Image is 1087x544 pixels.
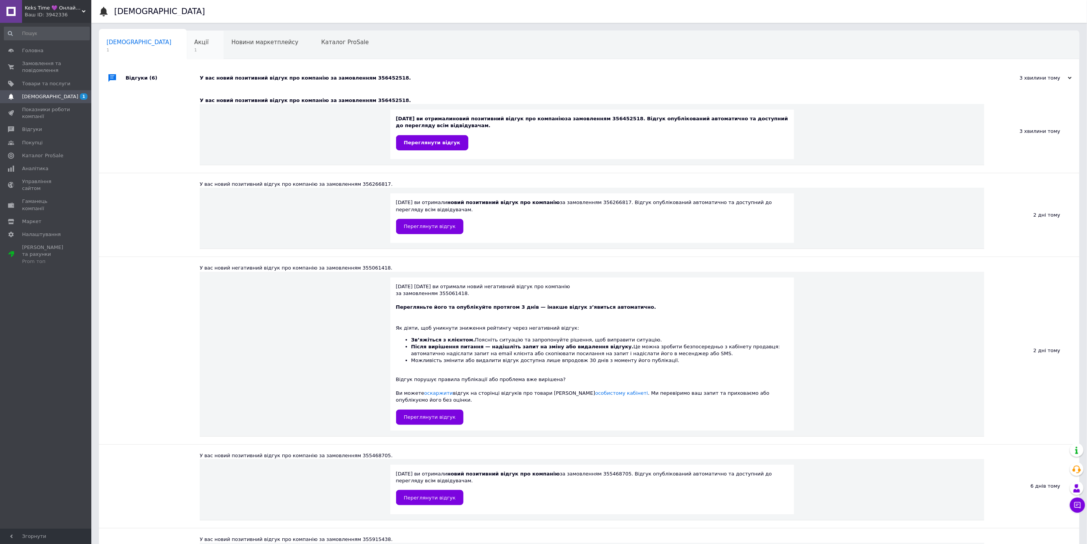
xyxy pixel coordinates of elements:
[321,39,369,46] span: Каталог ProSale
[396,490,464,505] a: Переглянути відгук
[22,60,70,74] span: Замовлення та повідомлення
[22,178,70,192] span: Управління сайтом
[22,93,78,100] span: [DEMOGRAPHIC_DATA]
[22,80,70,87] span: Товари та послуги
[22,198,70,212] span: Гаманець компанії
[396,304,656,310] b: Перегляньте його та опублікуйте протягом 3 днів — інакше відгук з’явиться автоматично.
[984,257,1079,444] div: 2 дні тому
[396,219,464,234] a: Переглянути відгук
[200,265,984,271] div: У вас новий негативний відгук про компанію за замовленням 355061418.
[22,258,70,265] div: Prom топ
[396,283,788,425] div: [DATE] [DATE] ви отримали новий негативний відгук про компанію за замовленням 355061418.
[194,47,209,53] span: 1
[396,199,788,234] div: [DATE] ви отримали за замовленням 356266817. Відгук опублікований автоматично та доступний до пер...
[200,181,984,188] div: У вас новий позитивний відгук про компанію за замовленням 356266817.
[231,39,298,46] span: Новини маркетплейсу
[1070,498,1085,513] button: Чат з покупцем
[984,173,1079,257] div: 2 дні тому
[447,199,560,205] b: новий позитивний відгук про компанію
[411,343,788,357] li: Це можна зробити безпосередньо з кабінету продавця: автоматично надіслати запит на email клієнта ...
[25,11,91,18] div: Ваш ID: 3942336
[396,410,464,425] a: Переглянути відгук
[396,318,788,404] div: Як діяти, щоб уникнути зниження рейтингу через негативний відгук: Відгук порушує правила публікац...
[200,75,996,81] div: У вас новий позитивний відгук про компанію за замовленням 356452518.
[404,223,456,229] span: Переглянути відгук
[404,140,460,145] span: Переглянути відгук
[411,357,788,364] li: Можливість змінити або видалити відгук доступна лише впродовж 30 днів з моменту його публікації.
[22,218,41,225] span: Маркет
[22,165,48,172] span: Аналітика
[404,495,456,501] span: Переглянути відгук
[107,39,172,46] span: [DEMOGRAPHIC_DATA]
[194,39,209,46] span: Акції
[424,390,453,396] a: оскаржити
[80,93,88,100] span: 1
[22,126,42,133] span: Відгуки
[150,75,158,81] span: (6)
[984,445,1079,528] div: 6 днів тому
[107,47,172,53] span: 1
[22,231,61,238] span: Налаштування
[22,106,70,120] span: Показники роботи компанії
[4,27,90,40] input: Пошук
[114,7,205,16] h1: [DEMOGRAPHIC_DATA]
[22,139,43,146] span: Покупці
[200,97,984,104] div: У вас новий позитивний відгук про компанію за замовленням 356452518.
[447,471,560,477] b: новий позитивний відгук про компанію
[411,344,634,349] b: Після вирішення питання — надішліть запит на зміну або видалення відгуку.
[396,135,468,150] a: Переглянути відгук
[996,75,1072,81] div: 3 хвилини тому
[25,5,82,11] span: Keks Time 💜 Онлайн-магазин інтимних товарів
[22,244,70,265] span: [PERSON_NAME] та рахунки
[396,471,788,505] div: [DATE] ви отримали за замовленням 355468705. Відгук опублікований автоматично та доступний до пер...
[595,390,648,396] a: особистому кабінеті
[404,414,456,420] span: Переглянути відгук
[984,89,1079,173] div: 3 хвилини тому
[452,116,565,121] b: новий позитивний відгук про компанію
[411,337,475,343] b: Зв’яжіться з клієнтом.
[396,115,788,150] div: [DATE] ви отримали за замовленням 356452518. Відгук опублікований автоматично та доступний до пер...
[126,67,200,89] div: Відгуки
[200,452,984,459] div: У вас новий позитивний відгук про компанію за замовленням 355468705.
[22,47,43,54] span: Головна
[22,152,63,159] span: Каталог ProSale
[411,337,788,343] li: Поясніть ситуацію та запропонуйте рішення, щоб виправити ситуацію.
[200,536,984,543] div: У вас новий позитивний відгук про компанію за замовленням 355915438.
